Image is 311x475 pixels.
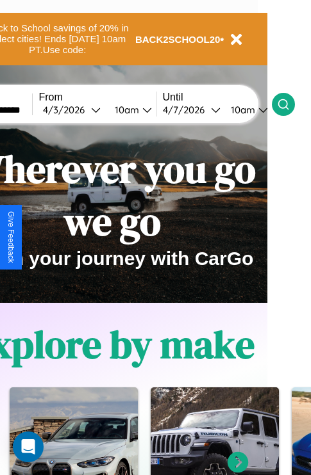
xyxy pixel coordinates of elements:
div: 4 / 3 / 2026 [43,104,91,116]
div: Open Intercom Messenger [13,431,44,462]
label: From [39,92,156,103]
b: BACK2SCHOOL20 [135,34,221,45]
div: 10am [224,104,258,116]
button: 10am [221,103,272,117]
div: 4 / 7 / 2026 [163,104,211,116]
button: 4/3/2026 [39,103,105,117]
button: 10am [105,103,156,117]
label: Until [163,92,272,103]
div: 10am [108,104,142,116]
div: Give Feedback [6,211,15,263]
